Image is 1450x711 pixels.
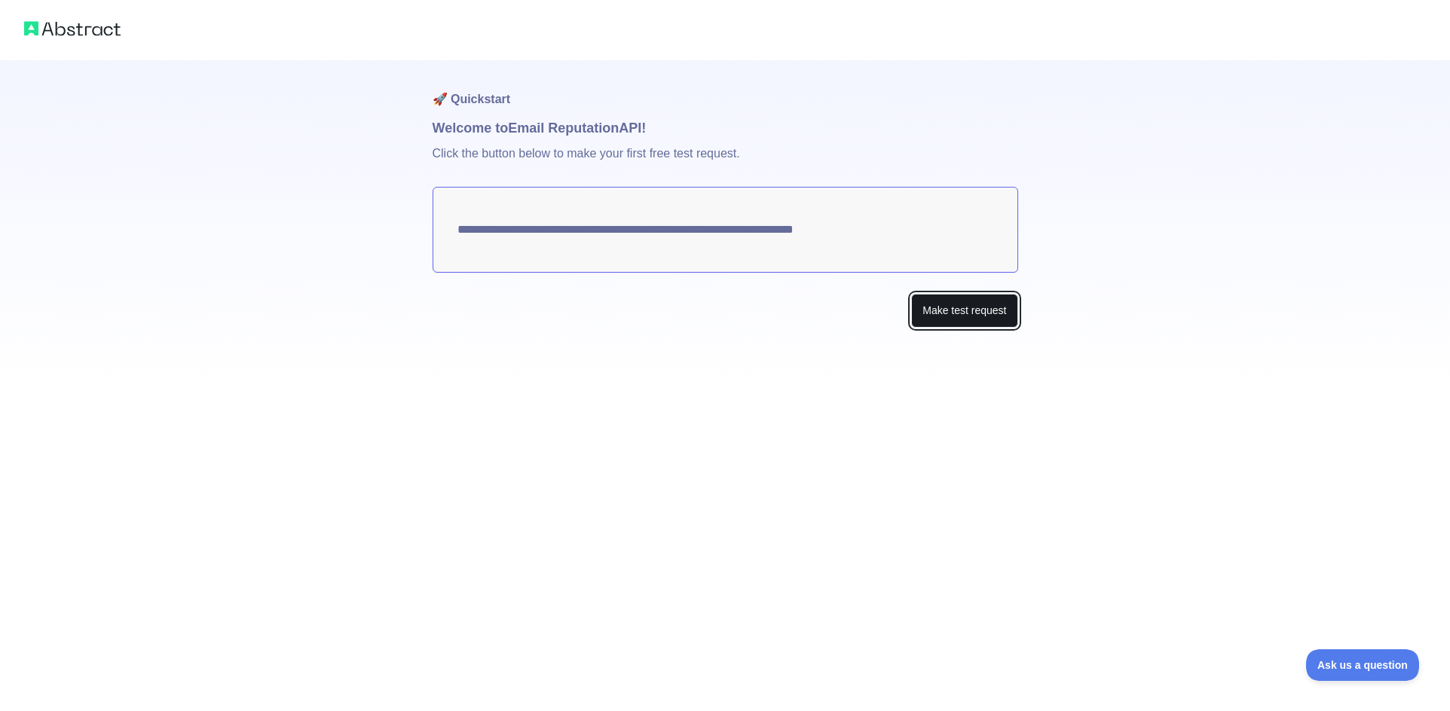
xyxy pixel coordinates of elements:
[433,60,1018,117] h1: 🚀 Quickstart
[1306,649,1420,681] iframe: Toggle Customer Support
[433,139,1018,187] p: Click the button below to make your first free test request.
[24,18,121,39] img: Abstract logo
[433,117,1018,139] h1: Welcome to Email Reputation API!
[911,294,1017,328] button: Make test request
